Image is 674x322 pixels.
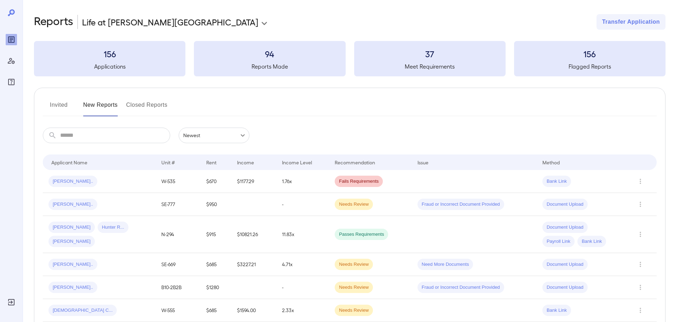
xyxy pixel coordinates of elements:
span: [PERSON_NAME].. [48,178,97,185]
td: $10821.26 [231,216,276,253]
td: - [276,193,329,216]
td: W-535 [156,170,201,193]
td: $670 [201,170,231,193]
div: Method [542,158,560,166]
h3: 156 [514,48,666,59]
span: Fails Requirements [335,178,383,185]
span: Need More Documents [417,261,473,268]
button: New Reports [83,99,118,116]
td: SE-777 [156,193,201,216]
div: FAQ [6,76,17,88]
span: [PERSON_NAME].. [48,201,97,208]
td: N-294 [156,216,201,253]
td: W-555 [156,299,201,322]
h5: Reports Made [194,62,345,71]
span: Document Upload [542,284,588,291]
div: Reports [6,34,17,45]
button: Transfer Application [597,14,666,30]
p: Life at [PERSON_NAME][GEOGRAPHIC_DATA] [82,16,258,28]
div: Income [237,158,254,166]
span: [PERSON_NAME] [48,224,95,231]
span: Document Upload [542,201,588,208]
div: Income Level [282,158,312,166]
td: $1280 [201,276,231,299]
h3: 37 [354,48,506,59]
div: Recommendation [335,158,375,166]
span: Needs Review [335,284,373,291]
h3: 94 [194,48,345,59]
button: Invited [43,99,75,116]
td: $685 [201,299,231,322]
button: Row Actions [635,305,646,316]
span: Bank Link [542,307,571,314]
span: Fraud or Incorrect Document Provided [417,201,504,208]
td: 2.33x [276,299,329,322]
div: Log Out [6,297,17,308]
span: Needs Review [335,261,373,268]
td: $950 [201,193,231,216]
div: Applicant Name [51,158,87,166]
td: SE-669 [156,253,201,276]
td: $685 [201,253,231,276]
h5: Meet Requirements [354,62,506,71]
span: Document Upload [542,224,588,231]
div: Issue [417,158,429,166]
div: Newest [179,128,249,143]
td: - [276,276,329,299]
td: $1594.00 [231,299,276,322]
span: Fraud or Incorrect Document Provided [417,284,504,291]
td: $3227.21 [231,253,276,276]
button: Closed Reports [126,99,168,116]
span: [DEMOGRAPHIC_DATA] C... [48,307,117,314]
span: Document Upload [542,261,588,268]
span: Hunter R... [98,224,128,231]
span: Needs Review [335,201,373,208]
h3: 156 [34,48,185,59]
div: Manage Users [6,55,17,66]
h2: Reports [34,14,73,30]
button: Row Actions [635,199,646,210]
span: [PERSON_NAME] [48,238,95,245]
td: 4.71x [276,253,329,276]
span: [PERSON_NAME].. [48,284,97,291]
span: Payroll Link [542,238,575,245]
td: $915 [201,216,231,253]
button: Row Actions [635,259,646,270]
div: Rent [206,158,218,166]
div: Unit # [161,158,175,166]
summary: 156Applications94Reports Made37Meet Requirements156Flagged Reports [34,41,666,76]
td: $1177.29 [231,170,276,193]
h5: Flagged Reports [514,62,666,71]
span: Bank Link [577,238,606,245]
td: 11.83x [276,216,329,253]
td: 1.76x [276,170,329,193]
button: Row Actions [635,282,646,293]
span: Passes Requirements [335,231,388,238]
button: Row Actions [635,229,646,240]
h5: Applications [34,62,185,71]
button: Row Actions [635,176,646,187]
span: Bank Link [542,178,571,185]
td: B10-2B2B [156,276,201,299]
span: [PERSON_NAME].. [48,261,97,268]
span: Needs Review [335,307,373,314]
